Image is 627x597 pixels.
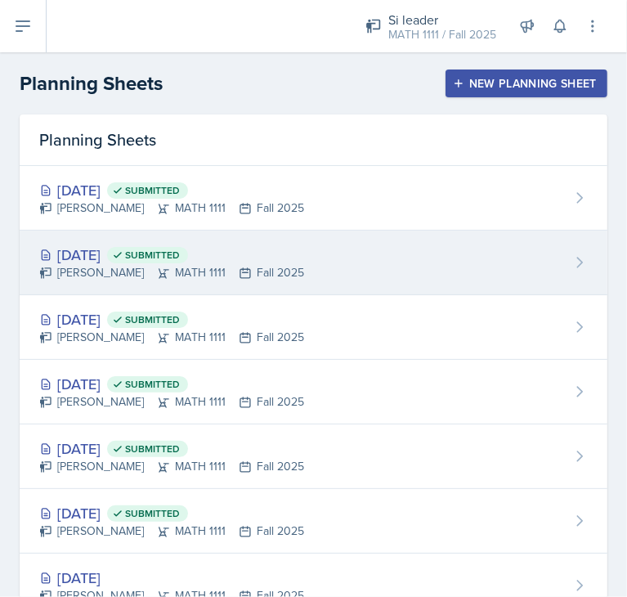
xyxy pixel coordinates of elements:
a: [DATE] Submitted [PERSON_NAME]MATH 1111Fall 2025 [20,424,607,489]
div: [PERSON_NAME] MATH 1111 Fall 2025 [39,458,304,475]
h2: Planning Sheets [20,69,163,98]
div: [PERSON_NAME] MATH 1111 Fall 2025 [39,523,304,540]
div: [PERSON_NAME] MATH 1111 Fall 2025 [39,329,304,346]
div: [DATE] [39,373,304,395]
div: [DATE] [39,179,304,201]
div: MATH 1111 / Fall 2025 [388,26,496,43]
div: [PERSON_NAME] MATH 1111 Fall 2025 [39,200,304,217]
div: Si leader [388,10,496,29]
div: [DATE] [39,502,304,524]
a: [DATE] Submitted [PERSON_NAME]MATH 1111Fall 2025 [20,489,607,554]
div: [PERSON_NAME] MATH 1111 Fall 2025 [39,393,304,411]
div: [DATE] [39,567,304,589]
a: [DATE] Submitted [PERSON_NAME]MATH 1111Fall 2025 [20,295,607,360]
div: [PERSON_NAME] MATH 1111 Fall 2025 [39,264,304,281]
div: [DATE] [39,308,304,330]
div: Planning Sheets [20,114,607,166]
span: Submitted [125,378,180,391]
span: Submitted [125,249,180,262]
span: Submitted [125,184,180,197]
span: Submitted [125,313,180,326]
div: New Planning Sheet [456,77,597,90]
a: [DATE] Submitted [PERSON_NAME]MATH 1111Fall 2025 [20,231,607,295]
span: Submitted [125,442,180,456]
span: Submitted [125,507,180,520]
div: [DATE] [39,438,304,460]
div: [DATE] [39,244,304,266]
a: [DATE] Submitted [PERSON_NAME]MATH 1111Fall 2025 [20,360,607,424]
a: [DATE] Submitted [PERSON_NAME]MATH 1111Fall 2025 [20,166,607,231]
button: New Planning Sheet [446,70,607,97]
